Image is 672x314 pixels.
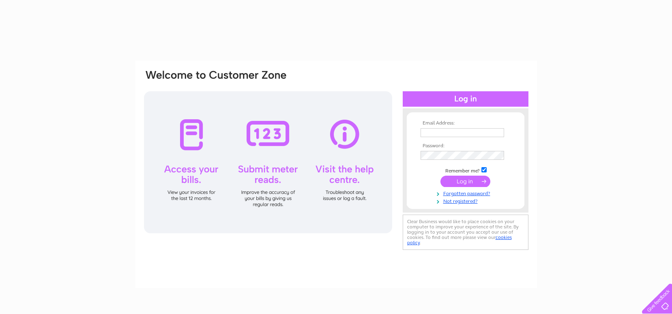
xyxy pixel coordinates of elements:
a: Forgotten password? [421,189,513,197]
td: Remember me? [419,166,513,174]
th: Password: [419,143,513,149]
th: Email Address: [419,120,513,126]
a: Not registered? [421,197,513,204]
input: Submit [440,176,490,187]
div: Clear Business would like to place cookies on your computer to improve your experience of the sit... [403,215,528,250]
a: cookies policy [407,234,512,245]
